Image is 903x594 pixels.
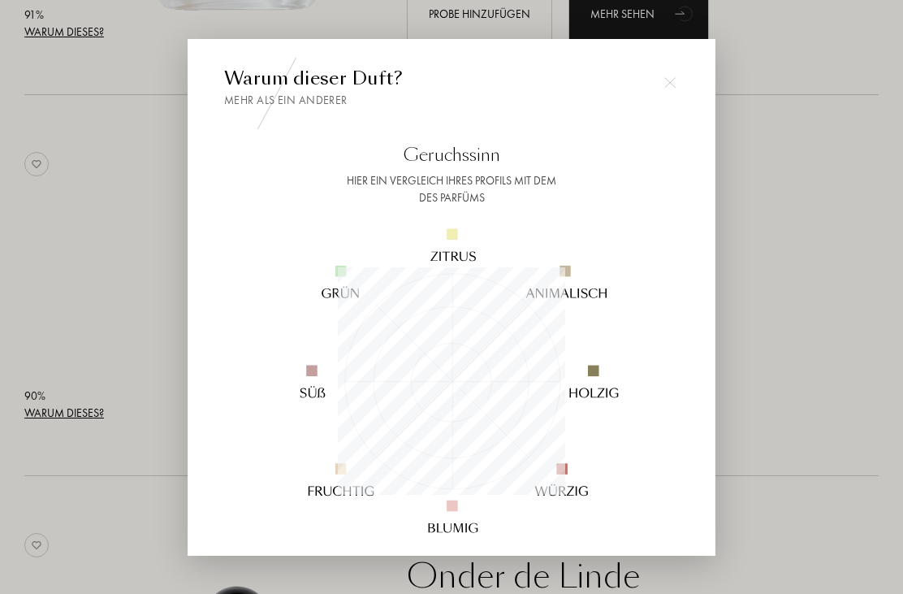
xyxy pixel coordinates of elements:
img: radar_desktop_de.svg [255,184,647,577]
div: Mehr als ein anderer [224,92,679,109]
div: Warum dieser Duft? [224,65,679,109]
img: cross.svg [664,77,676,89]
div: Geruchssinn [224,141,679,168]
div: Hier ein Vergleich Ihres Profils mit dem des Parfüms [224,172,679,206]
